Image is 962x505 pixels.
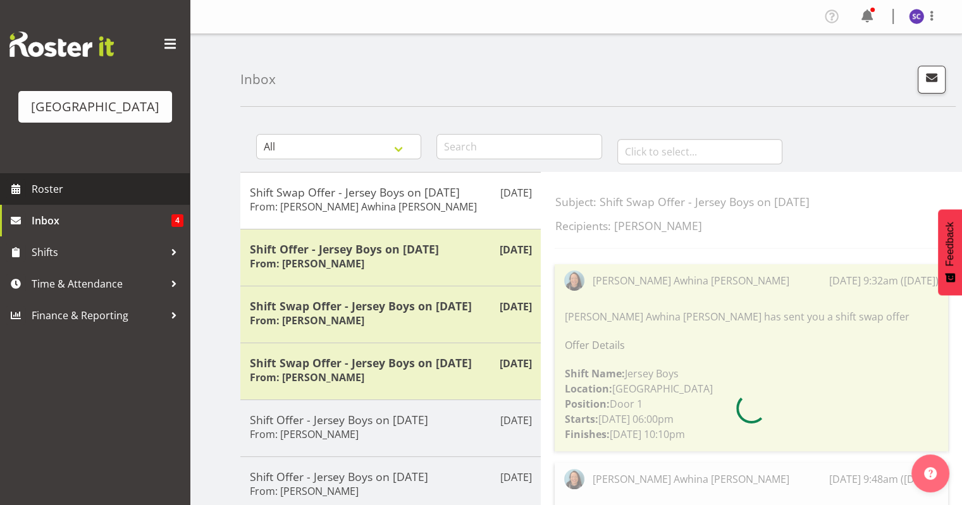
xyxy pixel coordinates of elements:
h5: Shift Swap Offer - Jersey Boys on [DATE] [250,356,531,370]
h6: From: [PERSON_NAME] [250,428,359,441]
h5: Shift Offer - Jersey Boys on [DATE] [250,413,531,427]
h6: From: [PERSON_NAME] [250,257,364,270]
span: Finance & Reporting [32,306,164,325]
span: Inbox [32,211,171,230]
p: [DATE] [499,242,531,257]
span: Feedback [944,222,956,266]
img: Rosterit website logo [9,32,114,57]
span: Roster [32,179,183,198]
input: Search [436,134,601,159]
img: skye-colonna9939.jpg [909,9,924,24]
p: [DATE] [500,413,531,428]
button: Feedback - Show survey [938,209,962,295]
div: [GEOGRAPHIC_DATA] [31,97,159,116]
h6: From: [PERSON_NAME] [250,485,359,497]
h6: From: [PERSON_NAME] [250,314,364,327]
img: help-xxl-2.png [924,467,937,480]
p: [DATE] [499,299,531,314]
h6: From: [PERSON_NAME] [250,371,364,384]
p: [DATE] [500,470,531,485]
span: 4 [171,214,183,227]
p: [DATE] [500,185,531,200]
h4: Inbox [240,72,276,87]
h5: Shift Swap Offer - Jersey Boys on [DATE] [250,185,531,199]
span: Time & Attendance [32,274,164,293]
h5: Shift Swap Offer - Jersey Boys on [DATE] [250,299,531,313]
h6: From: [PERSON_NAME] Awhina [PERSON_NAME] [250,200,477,213]
input: Click to select... [617,139,782,164]
h5: Shift Offer - Jersey Boys on [DATE] [250,242,531,256]
span: Shifts [32,243,164,262]
h5: Shift Offer - Jersey Boys on [DATE] [250,470,531,484]
p: [DATE] [499,356,531,371]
